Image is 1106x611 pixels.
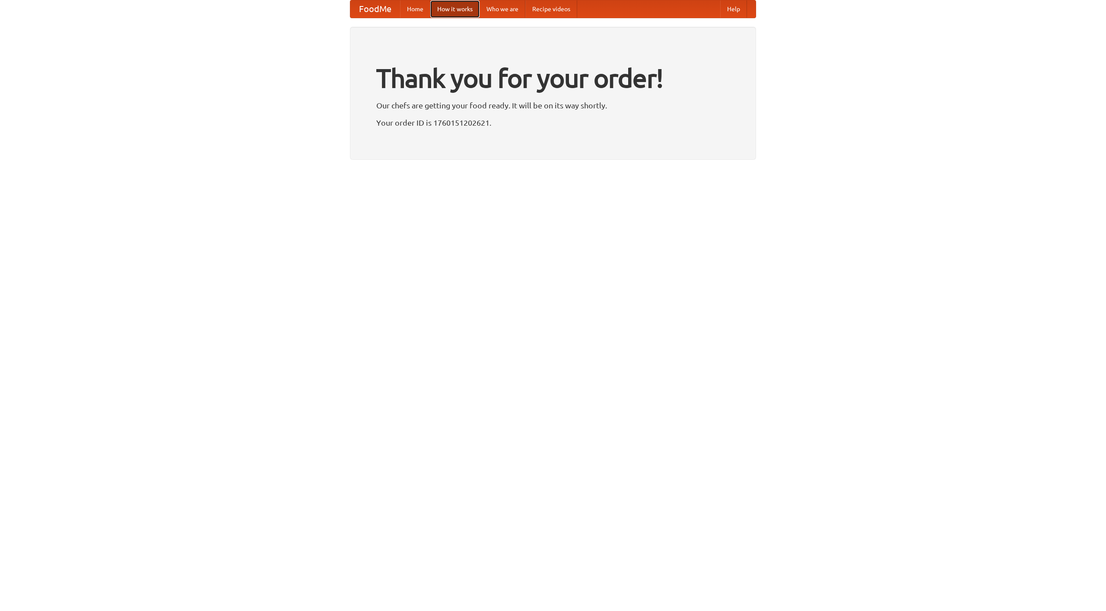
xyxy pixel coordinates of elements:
[376,116,730,129] p: Your order ID is 1760151202621.
[525,0,577,18] a: Recipe videos
[480,0,525,18] a: Who we are
[400,0,430,18] a: Home
[720,0,747,18] a: Help
[376,57,730,99] h1: Thank you for your order!
[350,0,400,18] a: FoodMe
[430,0,480,18] a: How it works
[376,99,730,112] p: Our chefs are getting your food ready. It will be on its way shortly.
